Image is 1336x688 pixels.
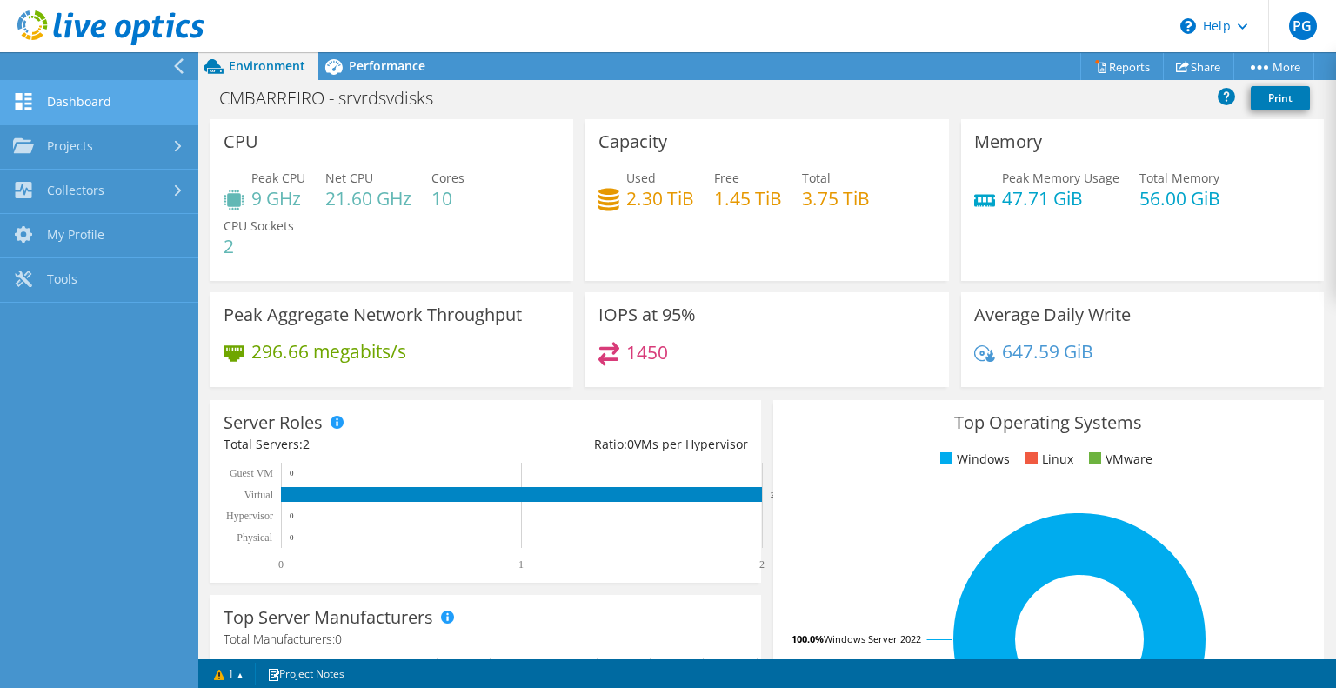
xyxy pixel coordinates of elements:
[936,450,1010,469] li: Windows
[485,435,747,454] div: Ratio: VMs per Hypervisor
[974,132,1042,151] h3: Memory
[1139,189,1220,208] h4: 56.00 GiB
[202,663,256,685] a: 1
[1251,86,1310,110] a: Print
[1233,53,1314,80] a: More
[1139,170,1219,186] span: Total Memory
[224,217,294,234] span: CPU Sockets
[303,436,310,452] span: 2
[626,343,668,362] h4: 1450
[255,663,357,685] a: Project Notes
[1163,53,1234,80] a: Share
[224,608,433,627] h3: Top Server Manufacturers
[224,132,258,151] h3: CPU
[431,170,464,186] span: Cores
[224,413,323,432] h3: Server Roles
[802,189,870,208] h4: 3.75 TiB
[230,467,273,479] text: Guest VM
[1002,189,1119,208] h4: 47.71 GiB
[224,237,294,256] h4: 2
[714,170,739,186] span: Free
[431,189,464,208] h4: 10
[598,132,667,151] h3: Capacity
[251,170,305,186] span: Peak CPU
[237,531,272,544] text: Physical
[211,89,460,108] h1: CMBARREIRO - srvrdsvdisks
[802,170,831,186] span: Total
[1002,342,1093,361] h4: 647.59 GiB
[290,511,294,520] text: 0
[325,189,411,208] h4: 21.60 GHz
[1080,53,1164,80] a: Reports
[824,632,921,645] tspan: Windows Server 2022
[224,305,522,324] h3: Peak Aggregate Network Throughput
[627,436,634,452] span: 0
[224,435,485,454] div: Total Servers:
[251,342,406,361] h4: 296.66 megabits/s
[626,189,694,208] h4: 2.30 TiB
[792,632,824,645] tspan: 100.0%
[1021,450,1073,469] li: Linux
[626,170,656,186] span: Used
[1085,450,1152,469] li: VMware
[1289,12,1317,40] span: PG
[278,558,284,571] text: 0
[974,305,1131,324] h3: Average Daily Write
[244,489,274,501] text: Virtual
[786,413,1311,432] h3: Top Operating Systems
[290,469,294,478] text: 0
[1180,18,1196,34] svg: \n
[598,305,696,324] h3: IOPS at 95%
[518,558,524,571] text: 1
[226,510,273,522] text: Hypervisor
[229,57,305,74] span: Environment
[335,631,342,647] span: 0
[1002,170,1119,186] span: Peak Memory Usage
[759,558,765,571] text: 2
[349,57,425,74] span: Performance
[290,533,294,542] text: 0
[325,170,373,186] span: Net CPU
[224,630,748,649] h4: Total Manufacturers:
[251,189,305,208] h4: 9 GHz
[714,189,782,208] h4: 1.45 TiB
